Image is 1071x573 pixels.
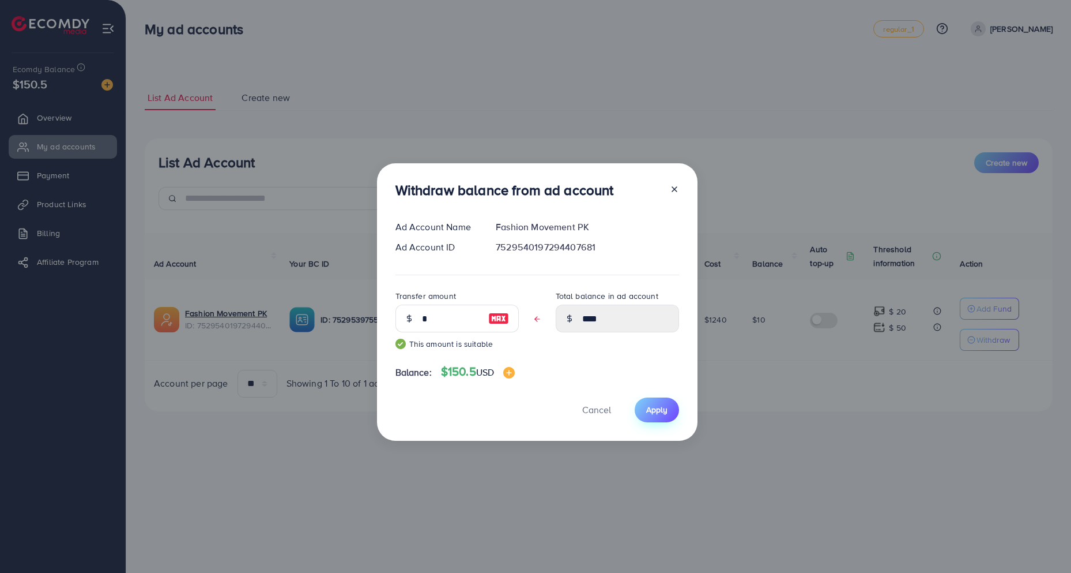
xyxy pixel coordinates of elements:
h3: Withdraw balance from ad account [395,182,614,199]
div: 7529540197294407681 [487,241,688,254]
h4: $150.5 [441,365,515,379]
button: Apply [635,398,679,422]
img: guide [395,339,406,349]
span: Apply [646,404,668,415]
div: Fashion Movement PK [487,220,688,234]
iframe: Chat [1022,521,1062,564]
span: Balance: [395,366,432,379]
span: USD [476,366,494,379]
span: Cancel [582,403,611,416]
label: Transfer amount [395,290,456,302]
button: Cancel [568,398,625,422]
label: Total balance in ad account [556,290,658,302]
img: image [503,367,515,379]
small: This amount is suitable [395,338,519,350]
div: Ad Account ID [386,241,487,254]
div: Ad Account Name [386,220,487,234]
img: image [488,312,509,325]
